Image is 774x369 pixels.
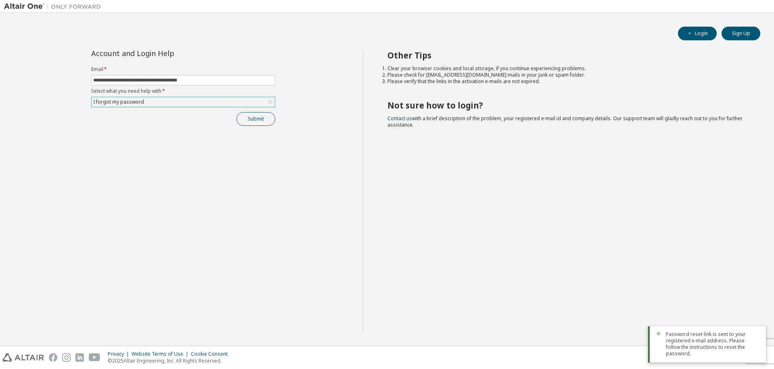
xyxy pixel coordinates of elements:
img: altair_logo.svg [2,353,44,362]
li: Please verify that the links in the activation e-mails are not expired. [387,78,746,85]
img: instagram.svg [62,353,71,362]
h2: Not sure how to login? [387,100,746,110]
h2: Other Tips [387,50,746,60]
li: Clear your browser cookies and local storage, if you continue experiencing problems. [387,65,746,72]
a: Contact us [387,115,412,122]
li: Please check for [EMAIL_ADDRESS][DOMAIN_NAME] mails in your junk or spam folder. [387,72,746,78]
div: Account and Login Help [91,50,238,56]
label: Select what you need help with [91,88,275,94]
p: © 2025 Altair Engineering, Inc. All Rights Reserved. [108,357,232,364]
button: Sign Up [722,27,760,40]
button: Login [678,27,717,40]
span: with a brief description of the problem, your registered e-mail id and company details. Our suppo... [387,115,743,128]
span: Password reset link is sent to your registered e-mail address. Please follow the instructions to ... [666,331,759,357]
img: facebook.svg [49,353,57,362]
button: Submit [236,112,275,126]
div: Privacy [108,351,132,357]
div: Cookie Consent [191,351,232,357]
div: I forgot my password [92,98,145,106]
img: youtube.svg [89,353,100,362]
label: Email [91,66,275,73]
img: linkedin.svg [75,353,84,362]
div: Website Terms of Use [132,351,191,357]
img: Altair One [4,2,105,10]
div: I forgot my password [92,97,275,107]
